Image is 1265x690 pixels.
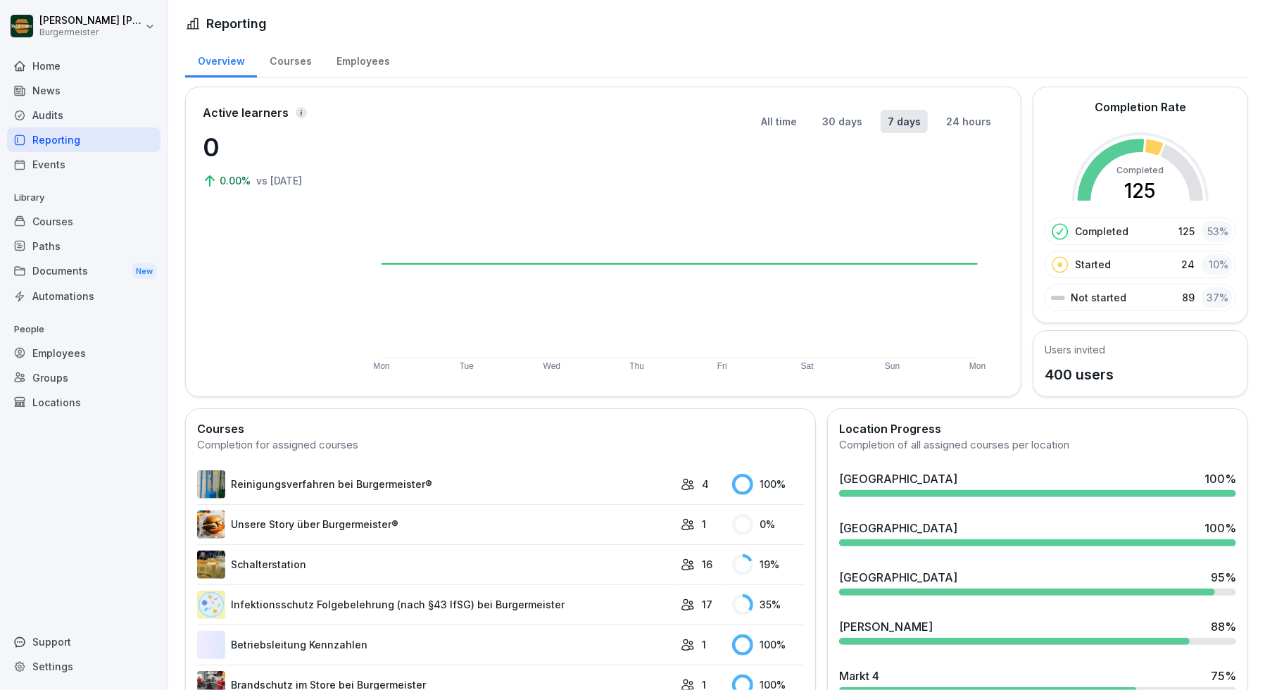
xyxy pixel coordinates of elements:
[1182,290,1195,305] p: 89
[1071,290,1126,305] p: Not started
[203,104,289,121] p: Active learners
[7,234,161,258] a: Paths
[1202,287,1233,308] div: 37 %
[732,634,805,655] div: 100 %
[543,361,560,371] text: Wed
[702,517,706,532] p: 1
[839,420,1236,437] h2: Location Progress
[732,514,805,535] div: 0 %
[7,258,161,284] a: DocumentsNew
[7,654,161,679] a: Settings
[197,510,225,539] img: yk83gqu5jn5gw35qhtj3mpve.png
[7,284,161,308] a: Automations
[39,15,142,27] p: [PERSON_NAME] [PERSON_NAME] [PERSON_NAME]
[833,563,1242,601] a: [GEOGRAPHIC_DATA]95%
[7,365,161,390] a: Groups
[185,42,257,77] a: Overview
[7,54,161,78] a: Home
[732,554,805,575] div: 19 %
[203,128,344,166] p: 0
[1075,257,1111,272] p: Started
[197,420,804,437] h2: Courses
[1178,224,1195,239] p: 125
[702,637,706,652] p: 1
[7,209,161,234] a: Courses
[197,551,674,579] a: Schalterstation
[754,110,804,133] button: All time
[7,390,161,415] a: Locations
[256,173,302,188] p: vs [DATE]
[257,42,324,77] a: Courses
[7,103,161,127] a: Audits
[1211,569,1236,586] div: 95 %
[1211,618,1236,635] div: 88 %
[1045,364,1114,385] p: 400 users
[7,258,161,284] div: Documents
[1075,224,1128,239] p: Completed
[7,78,161,103] a: News
[1202,254,1233,275] div: 10 %
[833,465,1242,503] a: [GEOGRAPHIC_DATA]100%
[7,152,161,177] a: Events
[197,551,225,579] img: zojjtgecl3qaq1n3gyboj7fn.png
[1095,99,1186,115] h2: Completion Rate
[197,591,674,619] a: Infektionsschutz Folgebelehrung (nach §43 IfSG) bei Burgermeister
[839,470,957,487] div: [GEOGRAPHIC_DATA]
[801,361,814,371] text: Sat
[839,437,1236,453] div: Completion of all assigned courses per location
[839,667,879,684] div: Markt 4
[702,557,712,572] p: 16
[197,510,674,539] a: Unsere Story über Burgermeister®
[197,470,225,498] img: koo5icv7lj8zr1vdtkxmkv8m.png
[833,613,1242,651] a: [PERSON_NAME]88%
[717,361,727,371] text: Fri
[1204,520,1236,537] div: 100 %
[702,597,712,612] p: 17
[839,618,933,635] div: [PERSON_NAME]
[7,187,161,209] p: Library
[839,520,957,537] div: [GEOGRAPHIC_DATA]
[7,341,161,365] a: Employees
[460,361,474,371] text: Tue
[1045,342,1114,357] h5: Users invited
[970,361,986,371] text: Mon
[1204,470,1236,487] div: 100 %
[197,591,225,619] img: x1nnh2ybbqo7uzpnjugev9cm.png
[197,437,804,453] div: Completion for assigned courses
[197,631,674,659] a: Betriebsleitung Kennzahlen
[1211,667,1236,684] div: 75 %
[39,27,142,37] p: Burgermeister
[197,470,674,498] a: Reinigungsverfahren bei Burgermeister®
[881,110,928,133] button: 7 days
[732,594,805,615] div: 35 %
[630,361,645,371] text: Thu
[324,42,402,77] a: Employees
[702,477,709,491] p: 4
[833,514,1242,552] a: [GEOGRAPHIC_DATA]100%
[1202,221,1233,241] div: 53 %
[886,361,900,371] text: Sun
[7,629,161,654] div: Support
[732,474,805,495] div: 100 %
[132,263,156,280] div: New
[815,110,869,133] button: 30 days
[373,361,389,371] text: Mon
[7,318,161,341] p: People
[839,569,957,586] div: [GEOGRAPHIC_DATA]
[1181,257,1195,272] p: 24
[7,127,161,152] a: Reporting
[939,110,998,133] button: 24 hours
